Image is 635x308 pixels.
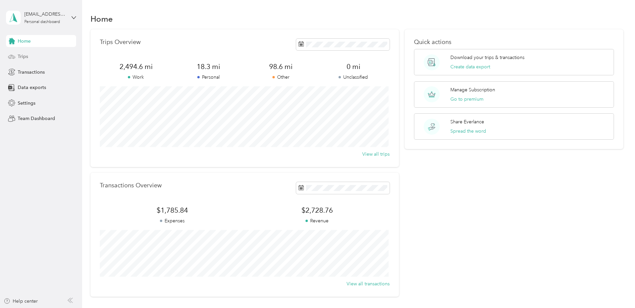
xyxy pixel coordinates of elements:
[100,62,172,71] span: 2,494.6 mi
[18,69,45,76] span: Transactions
[598,271,635,308] iframe: Everlance-gr Chat Button Frame
[100,182,162,189] p: Transactions Overview
[172,74,245,81] p: Personal
[18,53,28,60] span: Trips
[24,11,66,18] div: [EMAIL_ADDRESS][DOMAIN_NAME]
[90,15,113,22] h1: Home
[450,63,490,70] button: Create data export
[317,62,390,71] span: 0 mi
[100,74,172,81] p: Work
[450,128,486,135] button: Spread the word
[18,38,31,45] span: Home
[100,206,245,215] span: $1,785.84
[450,118,484,125] p: Share Everlance
[317,74,390,81] p: Unclassified
[450,86,495,93] p: Manage Subscription
[450,96,483,103] button: Go to premium
[18,100,35,107] span: Settings
[100,217,245,224] p: Expenses
[245,217,390,224] p: Revenue
[172,62,245,71] span: 18.3 mi
[347,280,390,287] button: View all transactions
[18,115,55,122] span: Team Dashboard
[450,54,524,61] p: Download your trips & transactions
[245,74,317,81] p: Other
[414,39,614,46] p: Quick actions
[18,84,46,91] span: Data exports
[245,62,317,71] span: 98.6 mi
[4,298,38,305] button: Help center
[362,151,390,158] button: View all trips
[24,20,60,24] div: Personal dashboard
[100,39,141,46] p: Trips Overview
[245,206,390,215] span: $2,728.76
